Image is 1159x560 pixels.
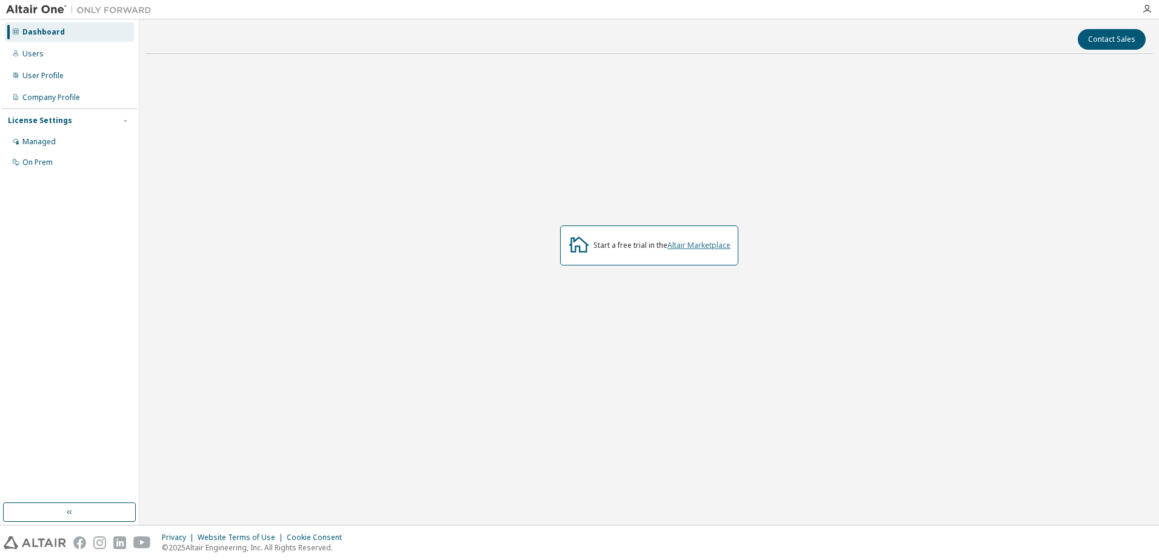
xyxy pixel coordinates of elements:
div: Users [22,49,44,59]
div: Dashboard [22,27,65,37]
div: Managed [22,137,56,147]
div: Company Profile [22,93,80,102]
p: © 2025 Altair Engineering, Inc. All Rights Reserved. [162,542,349,553]
div: Start a free trial in the [593,241,730,250]
div: Privacy [162,533,198,542]
button: Contact Sales [1078,29,1146,50]
img: linkedin.svg [113,536,126,549]
img: instagram.svg [93,536,106,549]
img: Altair One [6,4,158,16]
div: On Prem [22,158,53,167]
div: User Profile [22,71,64,81]
img: facebook.svg [73,536,86,549]
div: Website Terms of Use [198,533,287,542]
div: Cookie Consent [287,533,349,542]
a: Altair Marketplace [667,240,730,250]
img: youtube.svg [133,536,151,549]
div: License Settings [8,116,72,125]
img: altair_logo.svg [4,536,66,549]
